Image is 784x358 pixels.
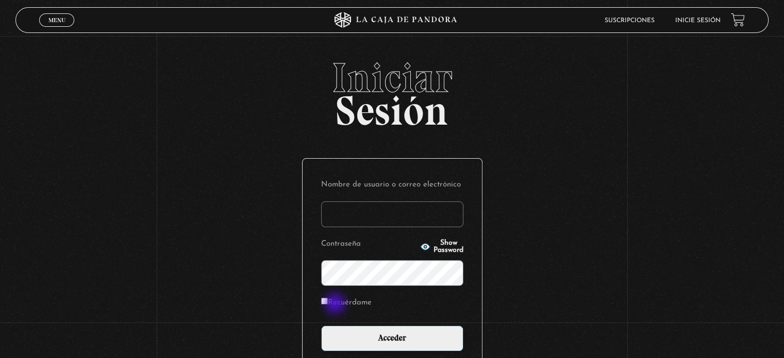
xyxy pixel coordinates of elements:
a: Suscripciones [605,18,655,24]
input: Recuérdame [321,298,328,304]
label: Contraseña [321,236,417,252]
label: Nombre de usuario o correo electrónico [321,177,463,193]
h2: Sesión [15,57,768,123]
label: Recuérdame [321,295,372,311]
span: Cerrar [45,26,69,33]
span: Show Password [433,240,463,254]
button: Show Password [420,240,463,254]
a: View your shopping cart [731,13,745,27]
a: Inicie sesión [675,18,721,24]
span: Menu [48,17,65,23]
input: Acceder [321,326,463,351]
span: Iniciar [15,57,768,98]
